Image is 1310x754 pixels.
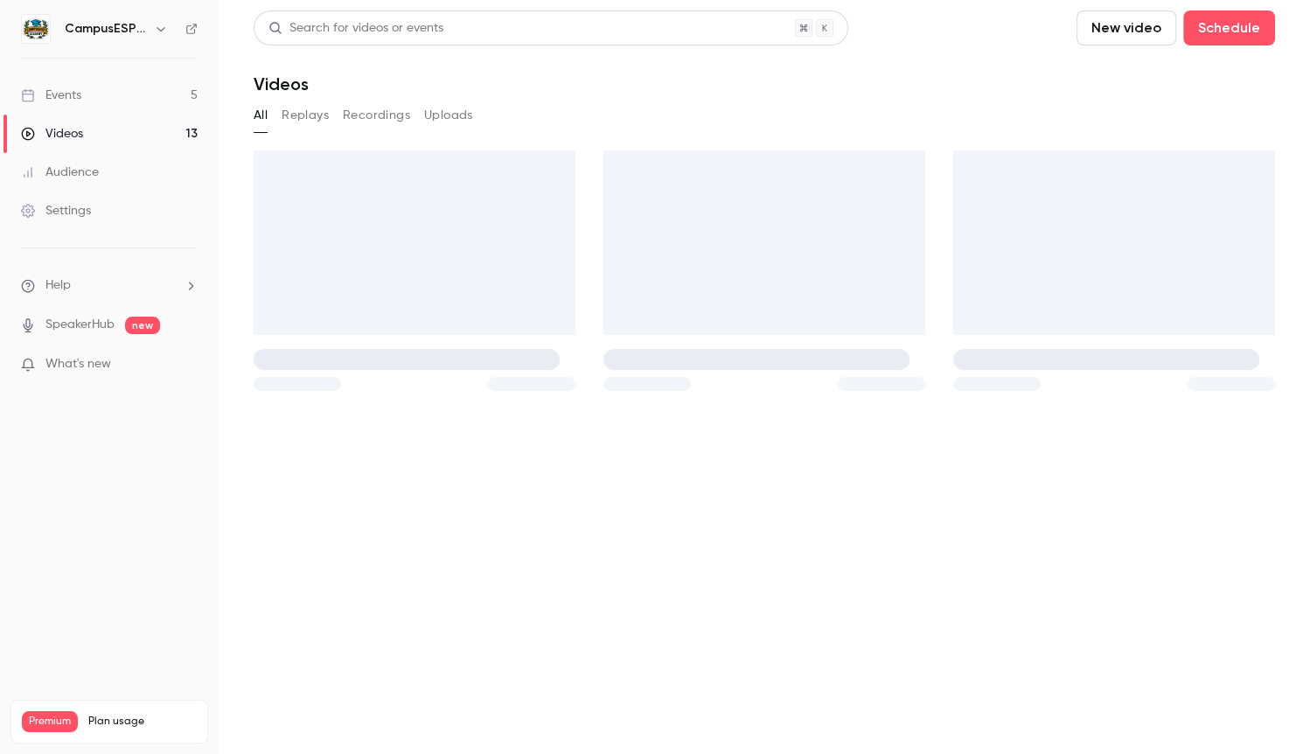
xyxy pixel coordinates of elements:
span: Plan usage [88,715,197,729]
button: Replays [282,101,329,129]
button: Recordings [343,101,410,129]
span: Help [45,276,71,295]
span: new [125,317,160,334]
div: Settings [21,202,91,220]
section: Videos [254,10,1275,744]
div: Audience [21,164,99,181]
img: CampusESP Academy [22,15,50,43]
div: Events [21,87,81,104]
button: Uploads [424,101,473,129]
iframe: Noticeable Trigger [177,357,198,373]
span: Premium [22,711,78,732]
h1: Videos [254,73,309,94]
span: What's new [45,355,111,374]
div: Search for videos or events [268,19,443,38]
button: Schedule [1183,10,1275,45]
div: Videos [21,125,83,143]
button: New video [1077,10,1176,45]
button: All [254,101,268,129]
a: SpeakerHub [45,316,115,334]
li: help-dropdown-opener [21,276,198,295]
h6: CampusESP Academy [65,20,147,38]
